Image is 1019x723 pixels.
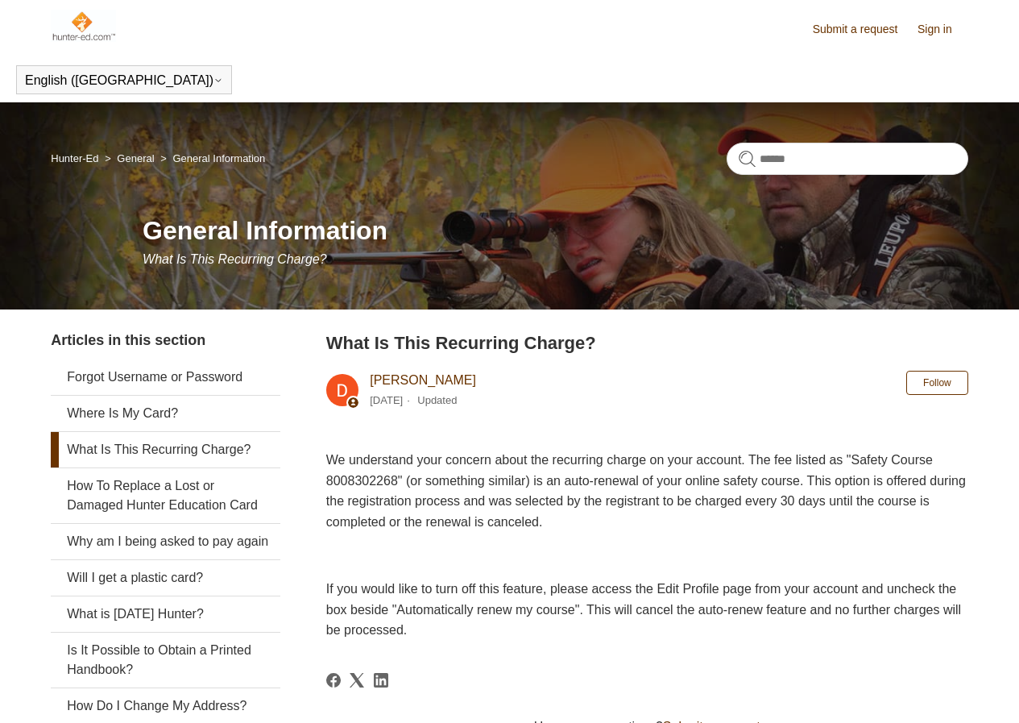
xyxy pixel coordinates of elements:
h1: General Information [143,211,968,250]
svg: Share this page on Facebook [326,673,341,688]
span: We understand your concern about the recurring charge on your account. The fee listed as "Safety ... [326,453,966,529]
a: Why am I being asked to pay again [51,524,280,559]
span: If you would like to turn off this feature, please access the Edit Profile page from your account... [326,582,961,637]
a: Submit a request [813,21,914,38]
a: General [117,152,154,164]
li: Hunter-Ed [51,152,101,164]
a: Forgot Username or Password [51,359,280,395]
a: What Is This Recurring Charge? [51,432,280,467]
a: Hunter-Ed [51,152,98,164]
li: General Information [157,152,265,164]
a: How To Replace a Lost or Damaged Hunter Education Card [51,468,280,523]
svg: Share this page on X Corp [350,673,364,688]
time: 03/04/2024, 09:48 [370,394,403,406]
a: Facebook [326,673,341,688]
a: What is [DATE] Hunter? [51,596,280,632]
a: Where Is My Card? [51,396,280,431]
svg: Share this page on LinkedIn [374,673,388,688]
a: Will I get a plastic card? [51,560,280,596]
li: General [101,152,157,164]
h2: What Is This Recurring Charge? [326,330,968,356]
input: Search [727,143,968,175]
button: English ([GEOGRAPHIC_DATA]) [25,73,223,88]
span: What Is This Recurring Charge? [143,252,327,266]
button: Follow Article [906,371,968,395]
a: Sign in [918,21,968,38]
a: X Corp [350,673,364,688]
a: [PERSON_NAME] [370,373,476,387]
a: General Information [172,152,265,164]
li: Updated [417,394,457,406]
a: Is It Possible to Obtain a Printed Handbook? [51,633,280,688]
span: Articles in this section [51,332,205,348]
img: Hunter-Ed Help Center home page [51,10,116,42]
a: LinkedIn [374,673,388,688]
